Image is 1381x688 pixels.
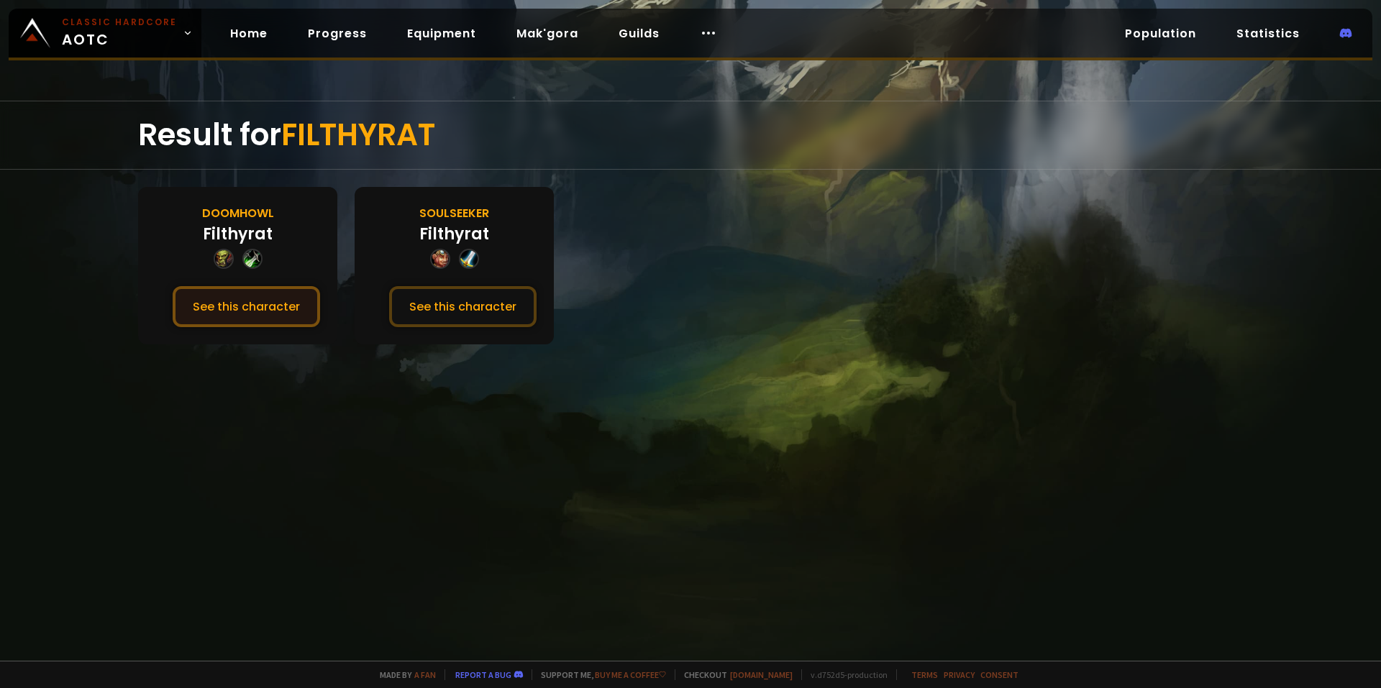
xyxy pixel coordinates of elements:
span: Support me, [532,669,666,680]
span: AOTC [62,16,177,50]
a: Statistics [1225,19,1311,48]
span: FILTHYRAT [281,114,435,156]
div: Soulseeker [419,204,489,222]
a: Privacy [944,669,975,680]
a: Classic HardcoreAOTC [9,9,201,58]
a: Report a bug [455,669,511,680]
a: Consent [980,669,1018,680]
a: Mak'gora [505,19,590,48]
span: Made by [371,669,436,680]
span: Checkout [675,669,793,680]
button: See this character [173,286,320,327]
a: Guilds [607,19,671,48]
a: Buy me a coffee [595,669,666,680]
a: Population [1113,19,1208,48]
a: Progress [296,19,378,48]
a: Terms [911,669,938,680]
a: [DOMAIN_NAME] [730,669,793,680]
small: Classic Hardcore [62,16,177,29]
a: Home [219,19,279,48]
div: Filthyrat [203,222,273,246]
a: Equipment [396,19,488,48]
a: a fan [414,669,436,680]
div: Doomhowl [202,204,274,222]
div: Result for [138,101,1243,169]
button: See this character [389,286,537,327]
span: v. d752d5 - production [801,669,888,680]
div: Filthyrat [419,222,489,246]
